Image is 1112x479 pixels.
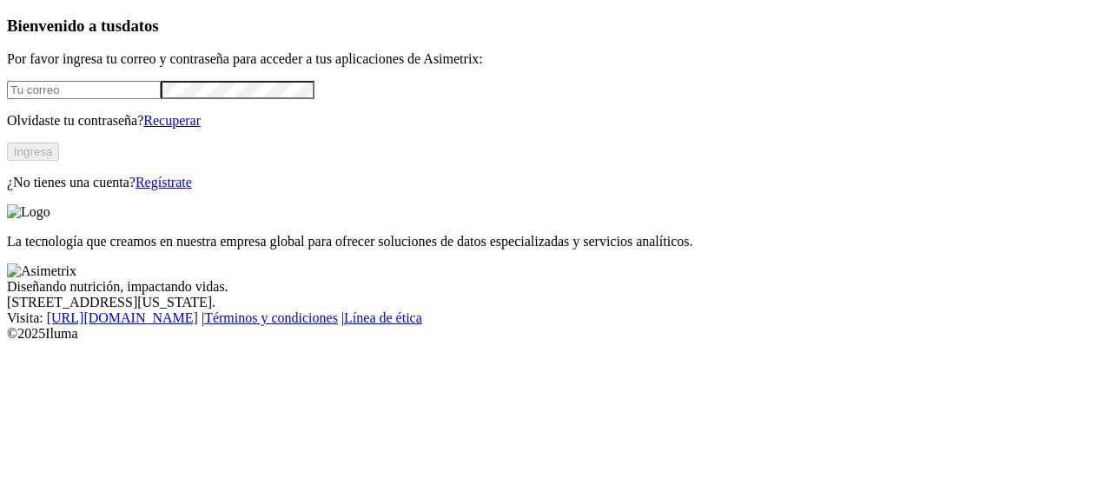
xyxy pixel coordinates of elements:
[122,17,159,35] span: datos
[7,113,1105,129] p: Olvidaste tu contraseña?
[7,234,1105,249] p: La tecnología que creamos en nuestra empresa global para ofrecer soluciones de datos especializad...
[143,113,201,128] a: Recuperar
[7,263,76,279] img: Asimetrix
[344,310,422,325] a: Línea de ética
[7,143,59,161] button: Ingresa
[7,279,1105,295] div: Diseñando nutrición, impactando vidas.
[7,204,50,220] img: Logo
[7,17,1105,36] h3: Bienvenido a tus
[7,295,1105,310] div: [STREET_ADDRESS][US_STATE].
[47,310,198,325] a: [URL][DOMAIN_NAME]
[7,326,1105,342] div: © 2025 Iluma
[7,310,1105,326] div: Visita : | |
[136,175,192,190] a: Regístrate
[7,81,161,99] input: Tu correo
[204,310,338,325] a: Términos y condiciones
[7,175,1105,190] p: ¿No tienes una cuenta?
[7,51,1105,67] p: Por favor ingresa tu correo y contraseña para acceder a tus aplicaciones de Asimetrix:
